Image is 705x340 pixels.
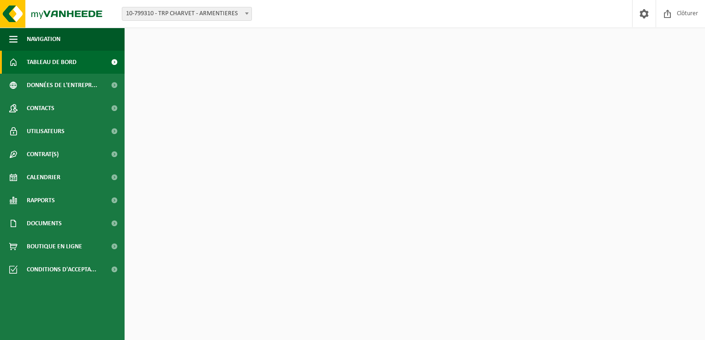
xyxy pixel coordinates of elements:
span: 10-799310 - TRP CHARVET - ARMENTIERES [122,7,252,21]
span: Contacts [27,97,54,120]
span: Tableau de bord [27,51,77,74]
span: Conditions d'accepta... [27,258,96,281]
span: 10-799310 - TRP CHARVET - ARMENTIERES [122,7,251,20]
span: Documents [27,212,62,235]
span: Calendrier [27,166,60,189]
span: Boutique en ligne [27,235,82,258]
span: Rapports [27,189,55,212]
span: Contrat(s) [27,143,59,166]
span: Navigation [27,28,60,51]
span: Utilisateurs [27,120,65,143]
span: Données de l'entrepr... [27,74,97,97]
